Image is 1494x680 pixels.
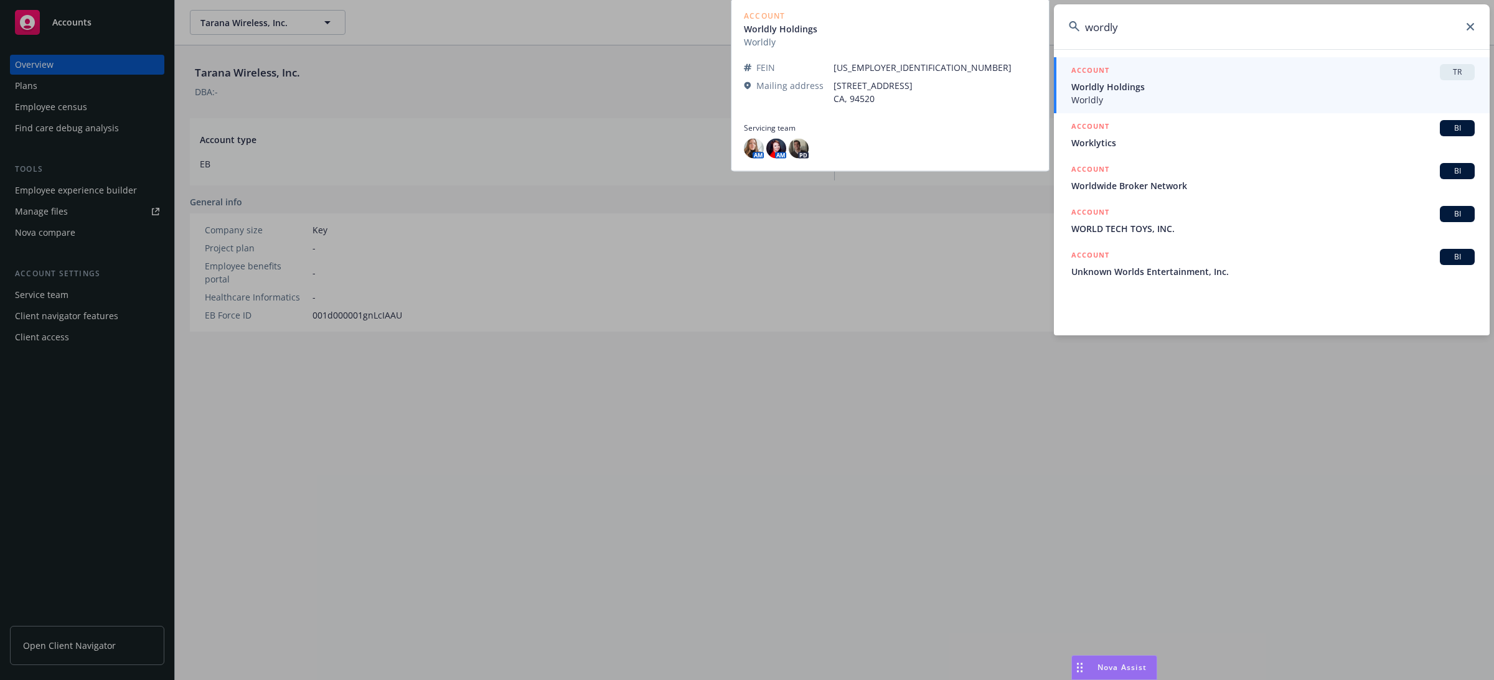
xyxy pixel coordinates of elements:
h5: ACCOUNT [1071,249,1109,264]
span: Worklytics [1071,136,1475,149]
span: BI [1445,251,1470,263]
span: BI [1445,123,1470,134]
a: ACCOUNTBIWORLD TECH TOYS, INC. [1054,199,1490,242]
span: Worldly [1071,93,1475,106]
a: ACCOUNTBIWorldwide Broker Network [1054,156,1490,199]
h5: ACCOUNT [1071,64,1109,79]
span: Worldwide Broker Network [1071,179,1475,192]
h5: ACCOUNT [1071,163,1109,178]
span: Worldly Holdings [1071,80,1475,93]
h5: ACCOUNT [1071,206,1109,221]
span: WORLD TECH TOYS, INC. [1071,222,1475,235]
input: Search... [1054,4,1490,49]
h5: ACCOUNT [1071,120,1109,135]
span: BI [1445,165,1470,177]
a: ACCOUNTBIUnknown Worlds Entertainment, Inc. [1054,242,1490,285]
button: Nova Assist [1071,655,1157,680]
div: Drag to move [1072,656,1088,679]
span: BI [1445,208,1470,220]
span: Nova Assist [1097,662,1147,673]
a: ACCOUNTTRWorldly HoldingsWorldly [1054,57,1490,113]
span: TR [1445,67,1470,78]
a: ACCOUNTBIWorklytics [1054,113,1490,156]
span: Unknown Worlds Entertainment, Inc. [1071,265,1475,278]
